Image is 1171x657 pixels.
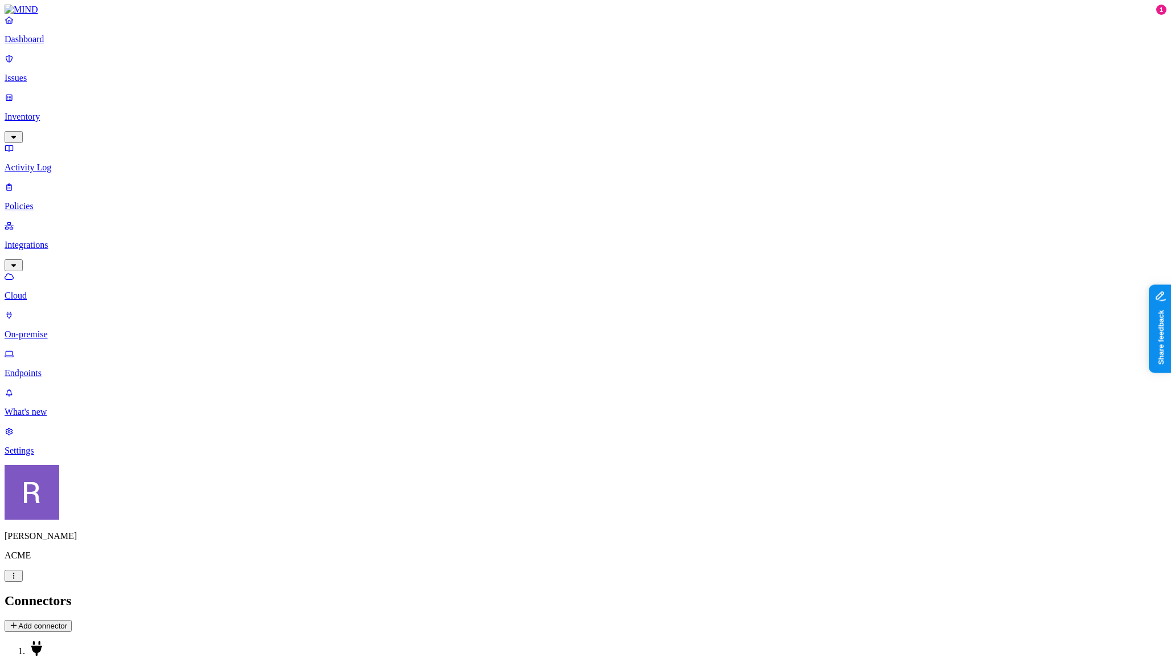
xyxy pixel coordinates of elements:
p: Activity Log [5,162,1166,173]
a: Cloud [5,271,1166,301]
div: 1 [1156,5,1166,15]
a: Endpoints [5,349,1166,378]
h2: Connectors [5,593,1166,609]
p: Inventory [5,112,1166,122]
p: Cloud [5,291,1166,301]
a: What's new [5,387,1166,417]
a: Issues [5,54,1166,83]
p: [PERSON_NAME] [5,531,1166,541]
button: Add connector [5,620,72,632]
a: On-premise [5,310,1166,340]
a: Dashboard [5,15,1166,44]
p: On-premise [5,329,1166,340]
p: Dashboard [5,34,1166,44]
p: ACME [5,550,1166,561]
p: Endpoints [5,368,1166,378]
p: Integrations [5,240,1166,250]
p: Settings [5,446,1166,456]
a: Settings [5,426,1166,456]
img: MIND [5,5,38,15]
a: Policies [5,182,1166,211]
a: Inventory [5,92,1166,141]
a: Activity Log [5,143,1166,173]
p: Policies [5,201,1166,211]
p: Issues [5,73,1166,83]
img: Rich Thompson [5,465,59,520]
a: Integrations [5,221,1166,270]
p: What's new [5,407,1166,417]
a: MIND [5,5,1166,15]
